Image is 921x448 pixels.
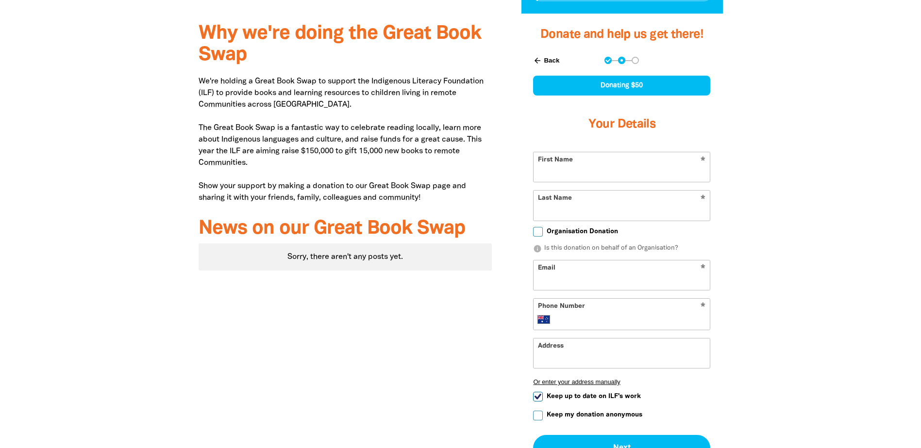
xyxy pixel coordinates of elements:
p: We're holding a Great Book Swap to support the Indigenous Literacy Foundation (ILF) to provide bo... [199,76,492,204]
input: Organisation Donation [533,227,543,237]
input: Keep up to date on ILF's work [533,392,543,401]
div: Paginated content [199,243,492,271]
span: Keep my donation anonymous [547,410,642,419]
button: Or enter your address manually [533,378,710,385]
p: Is this donation on behalf of an Organisation? [533,244,710,254]
div: Sorry, there aren't any posts yet. [199,243,492,271]
i: info [533,244,542,253]
button: Navigate to step 2 of 3 to enter your details [618,57,625,64]
span: Organisation Donation [547,227,618,236]
button: Back [529,52,563,69]
span: Donate and help us get there! [540,29,703,40]
button: Navigate to step 1 of 3 to enter your donation amount [604,57,612,64]
span: Why we're doing the Great Book Swap [199,25,481,64]
h3: News on our Great Book Swap [199,218,492,240]
div: Donating $50 [533,76,710,96]
i: arrow_back [533,56,542,65]
button: Navigate to step 3 of 3 to enter your payment details [632,57,639,64]
h3: Your Details [533,105,710,144]
input: Keep my donation anonymous [533,411,543,420]
span: Keep up to date on ILF's work [547,392,641,401]
i: Required [701,303,705,312]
